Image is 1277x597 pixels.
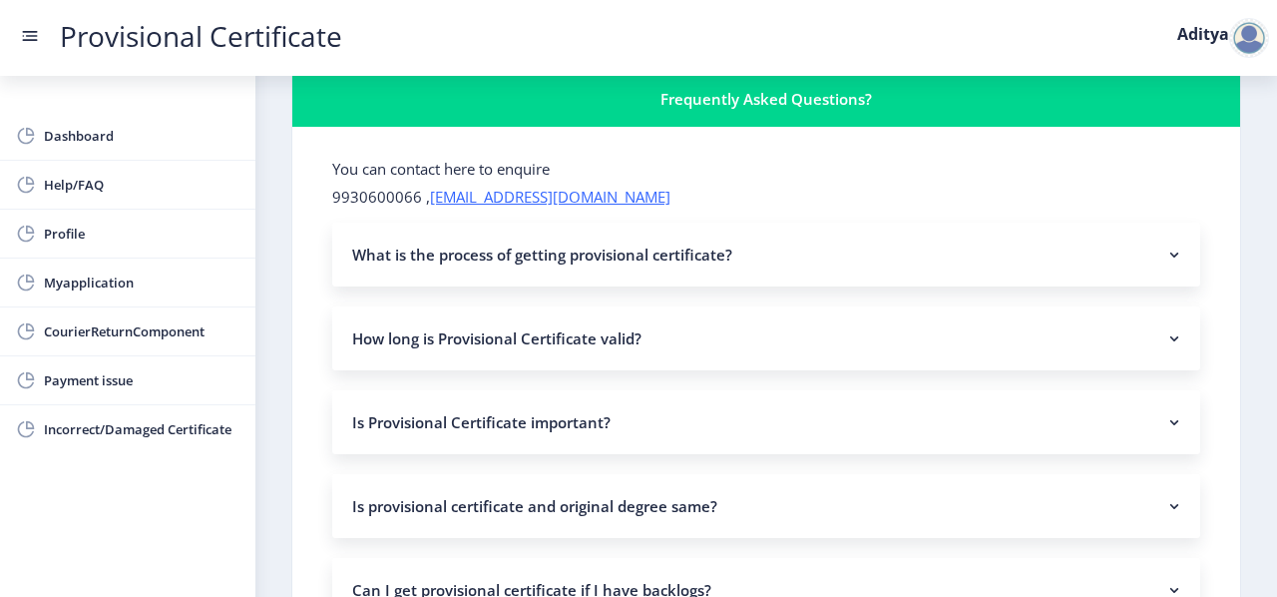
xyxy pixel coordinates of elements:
[332,390,1200,454] nb-accordion-item-header: Is Provisional Certificate important?
[44,173,239,197] span: Help/FAQ
[332,223,1200,287] nb-accordion-item-header: What is the process of getting provisional certificate?
[44,319,239,343] span: CourierReturnComponent
[44,417,239,441] span: Incorrect/Damaged Certificate
[44,271,239,295] span: Myapplication
[332,159,550,179] label: You can contact here to enquire
[44,222,239,246] span: Profile
[40,26,362,47] a: Provisional Certificate
[332,306,1200,370] nb-accordion-item-header: How long is Provisional Certificate valid?
[44,124,239,148] span: Dashboard
[44,368,239,392] span: Payment issue
[316,87,1216,111] div: Frequently Asked Questions?
[332,187,1200,207] p: 9930600066 ,
[1177,26,1229,42] label: Aditya
[430,187,670,207] a: [EMAIL_ADDRESS][DOMAIN_NAME]
[332,474,1200,538] nb-accordion-item-header: Is provisional certificate and original degree same?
